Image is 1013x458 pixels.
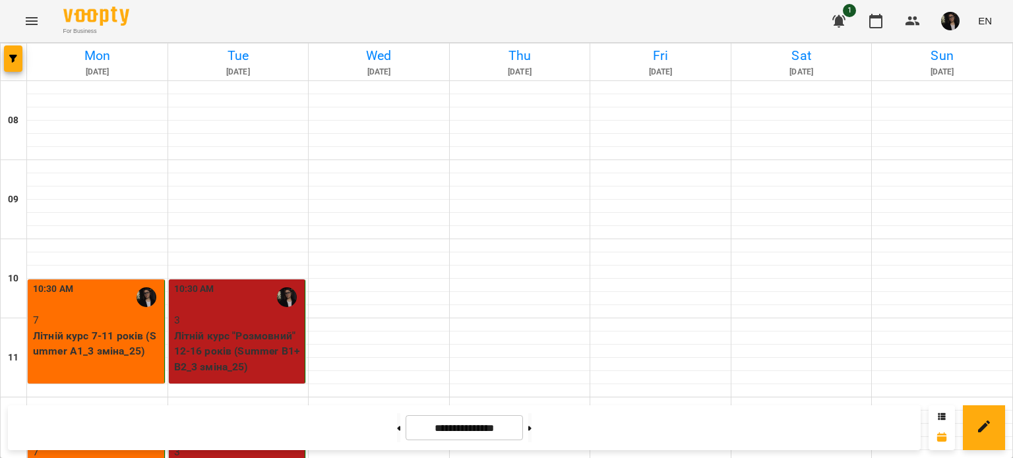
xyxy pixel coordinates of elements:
[311,45,447,66] h6: Wed
[874,45,1010,66] h6: Sun
[33,328,162,359] p: Літній курс 7-11 років (Summer A1_3 зміна_25)
[29,66,166,78] h6: [DATE]
[137,287,156,307] img: Паламарчук Вікторія Дмитрівна
[8,272,18,286] h6: 10
[8,192,18,207] h6: 09
[874,66,1010,78] h6: [DATE]
[63,7,129,26] img: Voopty Logo
[16,5,47,37] button: Menu
[592,45,729,66] h6: Fri
[843,4,856,17] span: 1
[174,328,303,375] p: Літній курс "Розмовний" 12-16 років (Summer B1+B2_3 зміна_25)
[733,45,870,66] h6: Sat
[170,66,307,78] h6: [DATE]
[63,27,129,36] span: For Business
[978,14,992,28] span: EN
[592,66,729,78] h6: [DATE]
[174,312,303,328] p: 3
[452,45,588,66] h6: Thu
[174,282,214,297] label: 10:30 AM
[452,66,588,78] h6: [DATE]
[733,66,870,78] h6: [DATE]
[277,287,297,307] img: Паламарчук Вікторія Дмитрівна
[311,66,447,78] h6: [DATE]
[33,282,73,297] label: 10:30 AM
[8,113,18,128] h6: 08
[170,45,307,66] h6: Tue
[8,351,18,365] h6: 11
[33,312,162,328] p: 7
[941,12,960,30] img: 5778de2c1ff5f249927c32fdd130b47c.png
[29,45,166,66] h6: Mon
[973,9,997,33] button: EN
